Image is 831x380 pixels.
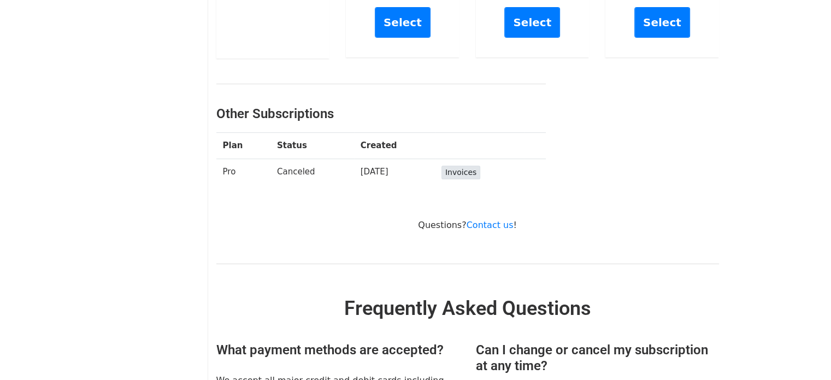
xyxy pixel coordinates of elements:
h2: Frequently Asked Questions [216,297,719,320]
a: Contact us [467,220,514,230]
td: [DATE] [354,159,435,186]
th: Created [354,133,435,159]
a: Select [504,7,560,38]
h3: Other Subscriptions [216,106,546,122]
p: Questions? ! [216,219,719,231]
td: Canceled [270,159,354,186]
a: Select [634,7,690,38]
div: 聊天小工具 [776,328,831,380]
a: Select [375,7,431,38]
iframe: Chat Widget [776,328,831,380]
th: Plan [216,133,270,159]
th: Status [270,133,354,159]
a: Invoices [441,166,480,179]
h3: Can I change or cancel my subscription at any time? [476,342,719,374]
td: Pro [216,159,270,186]
h3: What payment methods are accepted? [216,342,459,358]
